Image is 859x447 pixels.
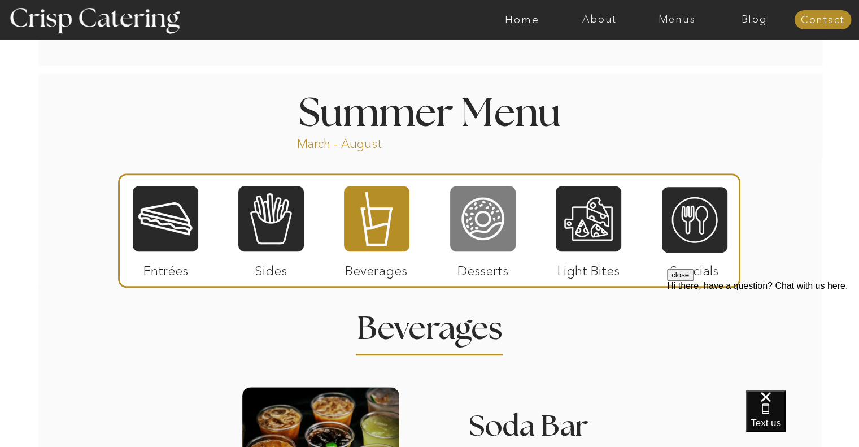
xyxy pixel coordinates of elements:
[339,251,414,284] p: Beverages
[794,15,851,26] a: Contact
[657,251,732,284] p: Specials
[128,251,203,284] p: Entrées
[356,313,503,335] h2: Beverages
[716,14,793,25] a: Blog
[746,390,859,447] iframe: podium webchat widget bubble
[667,269,859,405] iframe: podium webchat widget prompt
[551,251,626,284] p: Light Bites
[297,136,452,149] p: March - August
[638,14,716,25] a: Menus
[483,14,561,25] a: Home
[233,251,308,284] p: Sides
[273,94,587,128] h1: Summer Menu
[446,251,521,284] p: Desserts
[469,412,626,443] h3: Soda Bar
[561,14,638,25] a: About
